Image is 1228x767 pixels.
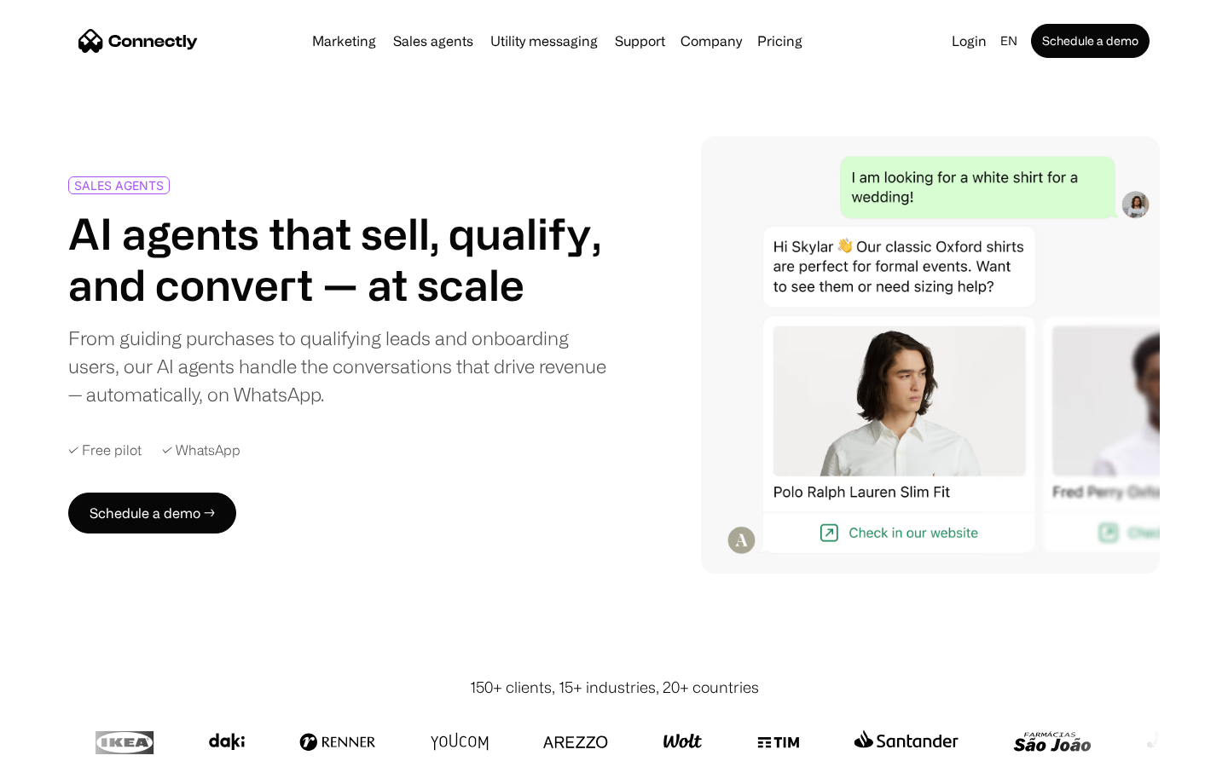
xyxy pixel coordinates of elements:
[68,442,142,458] div: ✓ Free pilot
[484,34,605,48] a: Utility messaging
[305,34,383,48] a: Marketing
[470,676,759,699] div: 150+ clients, 15+ industries, 20+ countries
[162,442,240,458] div: ✓ WhatsApp
[74,179,164,192] div: SALES AGENTS
[386,34,480,48] a: Sales agents
[681,29,742,53] div: Company
[945,29,993,53] a: Login
[68,324,607,408] div: From guiding purchases to qualifying leads and onboarding users, our AI agents handle the convers...
[750,34,809,48] a: Pricing
[1031,24,1150,58] a: Schedule a demo
[17,735,102,761] aside: Language selected: English
[34,737,102,761] ul: Language list
[608,34,672,48] a: Support
[1000,29,1017,53] div: en
[68,493,236,533] a: Schedule a demo →
[68,208,607,310] h1: AI agents that sell, qualify, and convert — at scale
